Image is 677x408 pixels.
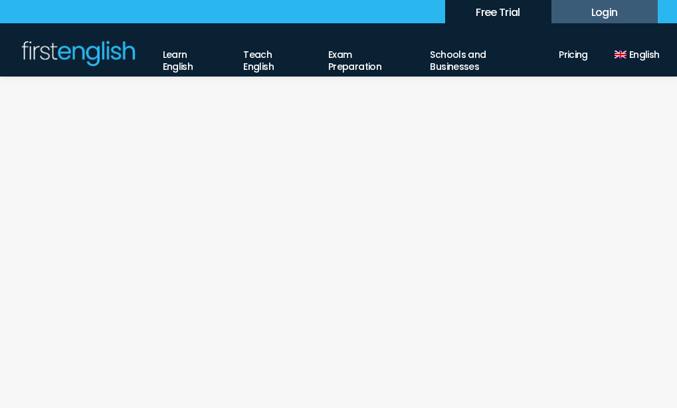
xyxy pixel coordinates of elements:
a: Pricing [559,40,588,62]
a: Exam Preparation [328,40,403,74]
a: Schools and Businesses [430,40,532,74]
a: English [615,40,658,62]
a: Learn English [163,40,217,74]
span: English [629,49,660,61]
a: Teach English [243,40,302,74]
